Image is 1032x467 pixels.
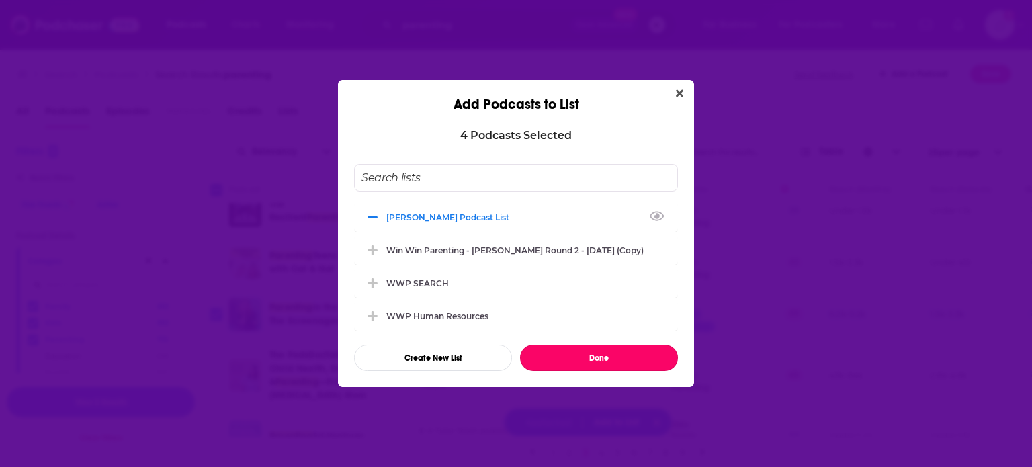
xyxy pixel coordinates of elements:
[354,164,678,371] div: Add Podcast To List
[520,345,678,371] button: Done
[509,220,517,221] button: View Link
[354,268,678,298] div: WWP SEARCH
[354,345,512,371] button: Create New List
[386,212,517,222] div: [PERSON_NAME] Podcast list
[354,202,678,232] div: Dr Rosina Podcast list
[386,311,488,321] div: WWP Human Resources
[386,245,644,255] div: Win Win Parenting - [PERSON_NAME] Round 2 - [DATE] (Copy)
[354,164,678,192] input: Search lists
[671,85,689,102] button: Close
[338,80,694,113] div: Add Podcasts to List
[354,301,678,331] div: WWP Human Resources
[460,129,572,142] p: 4 Podcast s Selected
[354,235,678,265] div: Win Win Parenting - Dr Rosina McAlpine Round 2 - June 23, 2025 (Copy)
[386,278,449,288] div: WWP SEARCH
